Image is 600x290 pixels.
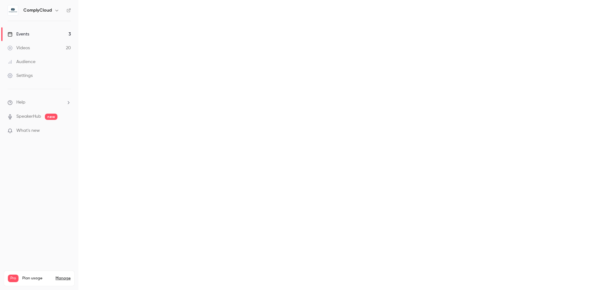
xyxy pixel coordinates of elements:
[8,275,19,282] span: Pro
[16,113,41,120] a: SpeakerHub
[8,59,35,65] div: Audience
[16,127,40,134] span: What's new
[8,5,18,15] img: ComplyCloud
[56,276,71,281] a: Manage
[45,114,57,120] span: new
[8,31,29,37] div: Events
[16,99,25,106] span: Help
[22,276,52,281] span: Plan usage
[63,128,71,134] iframe: Noticeable Trigger
[8,99,71,106] li: help-dropdown-opener
[23,7,52,13] h6: ComplyCloud
[8,72,33,79] div: Settings
[8,45,30,51] div: Videos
